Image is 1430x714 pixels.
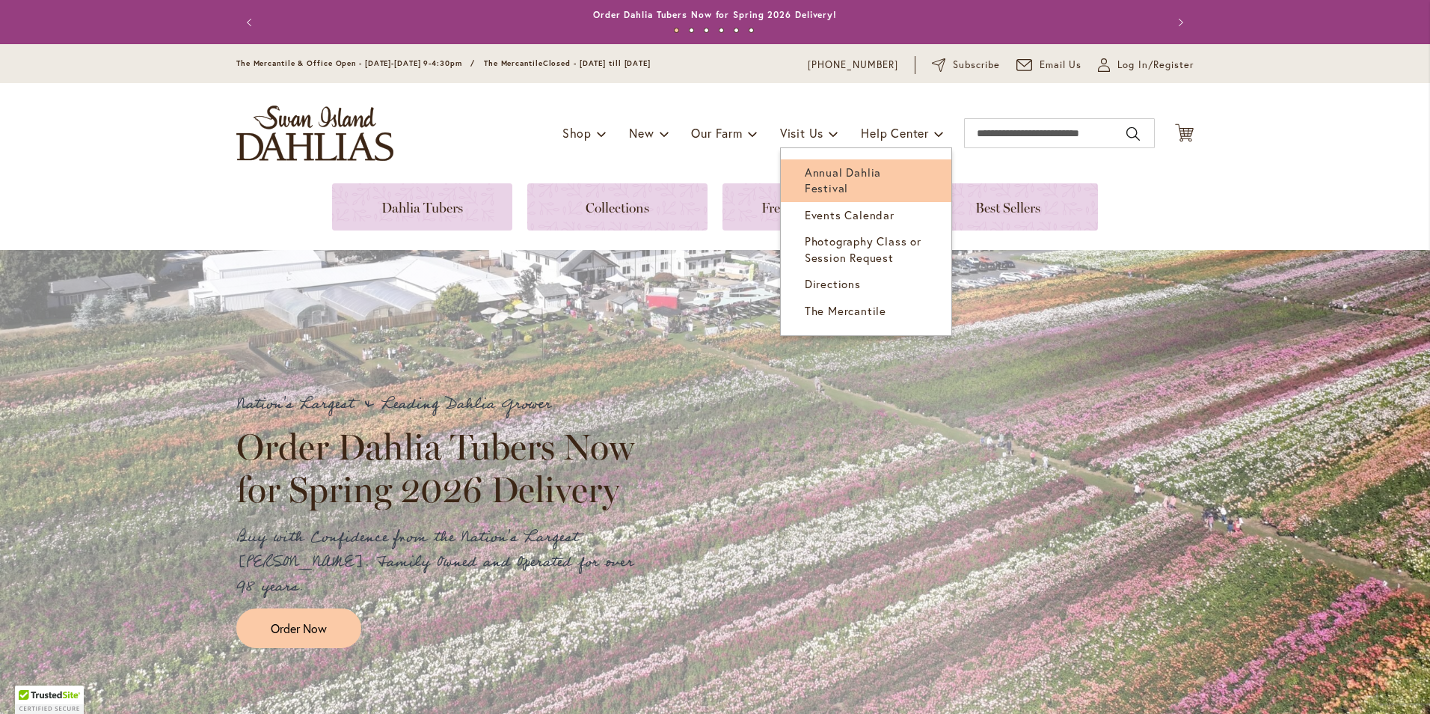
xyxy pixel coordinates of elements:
[236,525,648,599] p: Buy with Confidence from the Nation's Largest [PERSON_NAME]. Family Owned and Operated for over 9...
[271,620,327,637] span: Order Now
[805,303,886,318] span: The Mercantile
[629,125,654,141] span: New
[719,28,724,33] button: 4 of 6
[593,9,837,20] a: Order Dahlia Tubers Now for Spring 2026 Delivery!
[543,58,651,68] span: Closed - [DATE] till [DATE]
[1098,58,1194,73] a: Log In/Register
[1016,58,1082,73] a: Email Us
[236,106,393,161] a: store logo
[953,58,1000,73] span: Subscribe
[236,392,648,417] p: Nation's Largest & Leading Dahlia Grower
[236,426,648,510] h2: Order Dahlia Tubers Now for Spring 2026 Delivery
[734,28,739,33] button: 5 of 6
[236,58,543,68] span: The Mercantile & Office Open - [DATE]-[DATE] 9-4:30pm / The Mercantile
[236,7,266,37] button: Previous
[861,125,929,141] span: Help Center
[704,28,709,33] button: 3 of 6
[780,125,823,141] span: Visit Us
[805,276,861,291] span: Directions
[1164,7,1194,37] button: Next
[236,608,361,648] a: Order Now
[805,207,894,222] span: Events Calendar
[689,28,694,33] button: 2 of 6
[805,234,921,264] span: Photography Class or Session Request
[1117,58,1194,73] span: Log In/Register
[691,125,742,141] span: Our Farm
[932,58,1000,73] a: Subscribe
[749,28,754,33] button: 6 of 6
[1040,58,1082,73] span: Email Us
[808,58,898,73] a: [PHONE_NUMBER]
[805,165,881,195] span: Annual Dahlia Festival
[674,28,679,33] button: 1 of 6
[562,125,592,141] span: Shop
